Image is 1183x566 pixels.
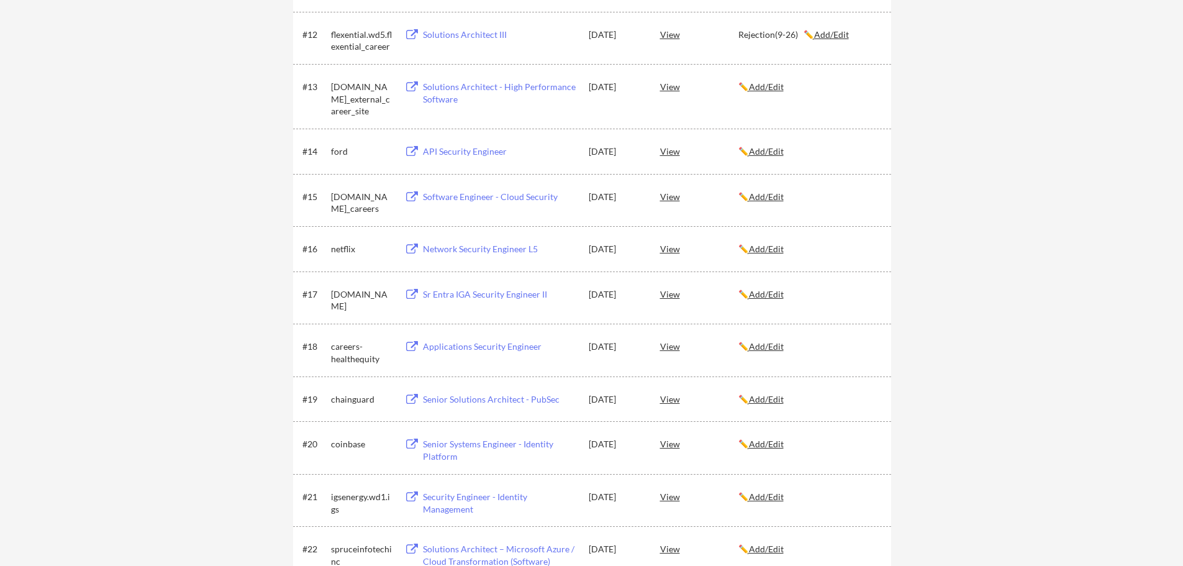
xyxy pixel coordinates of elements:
u: Add/Edit [749,544,784,554]
div: #19 [302,393,327,406]
div: [DATE] [589,543,643,555]
div: [DATE] [589,145,643,158]
div: [DOMAIN_NAME] [331,288,393,313]
div: #22 [302,543,327,555]
div: #21 [302,491,327,503]
u: Add/Edit [814,29,849,40]
div: [DOMAIN_NAME]_external_career_site [331,81,393,117]
div: API Security Engineer [423,145,577,158]
div: ✏️ [738,340,880,353]
div: careers-healthequity [331,340,393,365]
div: [DATE] [589,81,643,93]
div: View [660,185,738,208]
div: #16 [302,243,327,255]
u: Add/Edit [749,341,784,352]
div: [DATE] [589,393,643,406]
div: #15 [302,191,327,203]
div: Senior Systems Engineer - Identity Platform [423,438,577,462]
div: ✏️ [738,243,880,255]
div: #18 [302,340,327,353]
div: #14 [302,145,327,158]
u: Add/Edit [749,81,784,92]
div: igsenergy.wd1.igs [331,491,393,515]
u: Add/Edit [749,394,784,404]
div: Security Engineer - Identity Management [423,491,577,515]
div: ✏️ [738,491,880,503]
div: #12 [302,29,327,41]
div: [DATE] [589,191,643,203]
div: [DATE] [589,491,643,503]
div: Applications Security Engineer [423,340,577,353]
div: [DATE] [589,243,643,255]
div: chainguard [331,393,393,406]
div: ✏️ [738,81,880,93]
div: ✏️ [738,191,880,203]
div: #17 [302,288,327,301]
div: flexential.wd5.flexential_career [331,29,393,53]
div: View [660,335,738,357]
u: Add/Edit [749,244,784,254]
div: #13 [302,81,327,93]
div: View [660,537,738,560]
div: View [660,140,738,162]
div: netflix [331,243,393,255]
div: Rejection(9-26) ✏️ [738,29,880,41]
div: View [660,237,738,260]
div: ford [331,145,393,158]
div: View [660,432,738,455]
div: #20 [302,438,327,450]
div: View [660,23,738,45]
u: Add/Edit [749,439,784,449]
div: Software Engineer - Cloud Security [423,191,577,203]
div: [DATE] [589,340,643,353]
div: [DATE] [589,288,643,301]
div: ✏️ [738,288,880,301]
div: Senior Solutions Architect - PubSec [423,393,577,406]
div: View [660,75,738,98]
div: View [660,283,738,305]
div: ✏️ [738,145,880,158]
div: Network Security Engineer L5 [423,243,577,255]
u: Add/Edit [749,191,784,202]
div: Solutions Architect - High Performance Software [423,81,577,105]
div: [DATE] [589,438,643,450]
div: [DOMAIN_NAME]_careers [331,191,393,215]
u: Add/Edit [749,289,784,299]
div: ✏️ [738,543,880,555]
div: Solutions Architect III [423,29,577,41]
div: ✏️ [738,393,880,406]
u: Add/Edit [749,491,784,502]
div: ✏️ [738,438,880,450]
div: coinbase [331,438,393,450]
div: View [660,388,738,410]
div: View [660,485,738,508]
div: [DATE] [589,29,643,41]
u: Add/Edit [749,146,784,157]
div: Sr Entra IGA Security Engineer II [423,288,577,301]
